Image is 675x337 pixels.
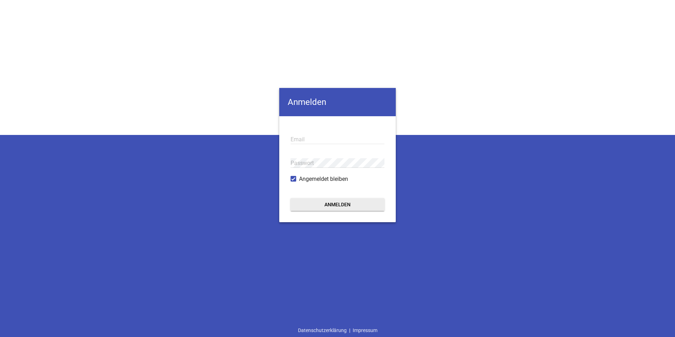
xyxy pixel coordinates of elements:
div: | [295,324,380,337]
a: Impressum [350,324,380,337]
a: Datenschutzerklärung [295,324,349,337]
button: Anmelden [291,198,384,211]
span: Angemeldet bleiben [299,175,348,183]
h4: Anmelden [279,88,396,116]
